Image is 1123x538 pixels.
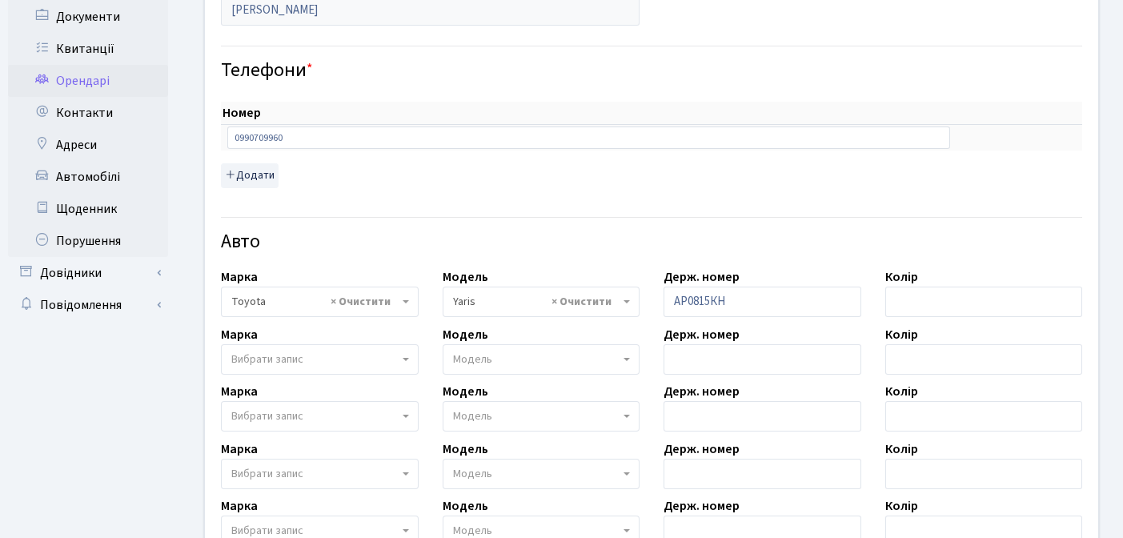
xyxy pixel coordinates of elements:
label: Марка [221,440,258,459]
a: Квитанції [8,33,168,65]
label: Держ. номер [664,496,740,516]
a: Щоденник [8,193,168,225]
th: Номер [221,102,957,125]
span: Модель [453,408,492,424]
label: Модель [443,267,488,287]
label: Модель [443,382,488,401]
label: Колір [885,440,918,459]
label: Колір [885,382,918,401]
label: Модель [443,496,488,516]
a: Документи [8,1,168,33]
h4: Авто [221,231,1082,254]
button: Додати [221,163,279,188]
span: Yaris [453,294,620,310]
a: Автомобілі [8,161,168,193]
span: Видалити всі елементи [331,294,391,310]
a: Адреси [8,129,168,161]
h4: Телефони [221,59,1082,82]
label: Держ. номер [664,382,740,401]
label: Держ. номер [664,325,740,344]
span: Toyota [221,287,419,317]
a: Довідники [8,257,168,289]
label: Колір [885,496,918,516]
label: Держ. номер [664,440,740,459]
label: Марка [221,267,258,287]
span: Модель [453,466,492,482]
span: Вибрати запис [231,351,303,367]
label: Марка [221,382,258,401]
label: Колір [885,267,918,287]
span: Toyota [231,294,399,310]
span: Yaris [443,287,640,317]
span: Вибрати запис [231,466,303,482]
label: Колір [885,325,918,344]
a: Контакти [8,97,168,129]
span: Модель [453,351,492,367]
label: Марка [221,496,258,516]
a: Орендарі [8,65,168,97]
label: Марка [221,325,258,344]
label: Держ. номер [664,267,740,287]
span: Вибрати запис [231,408,303,424]
label: Модель [443,325,488,344]
a: Порушення [8,225,168,257]
a: Повідомлення [8,289,168,321]
span: Видалити всі елементи [551,294,612,310]
label: Модель [443,440,488,459]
